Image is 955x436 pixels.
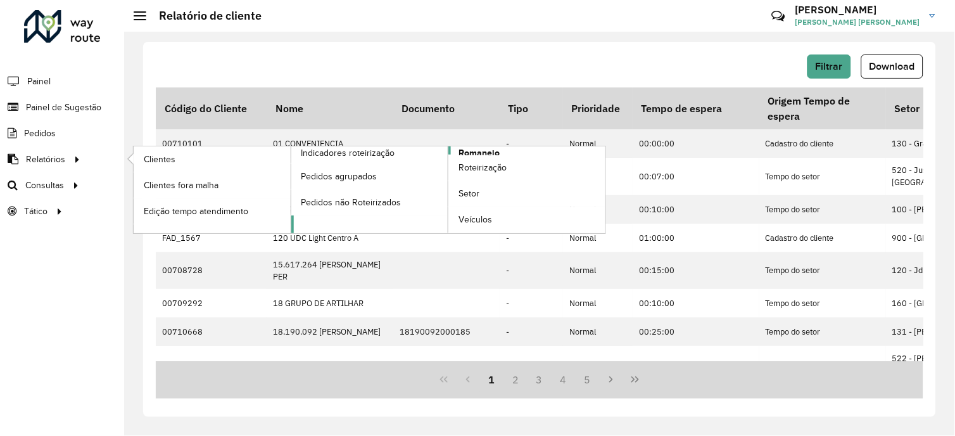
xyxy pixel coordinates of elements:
[267,129,393,158] td: 01 CONVENIENCIA
[576,368,600,392] button: 5
[301,146,395,160] span: Indicadores roteirização
[156,129,267,158] td: 00710101
[759,195,886,224] td: Tempo do setor
[765,3,792,30] a: Contato Rápido
[26,153,65,166] span: Relatórios
[500,289,563,317] td: -
[393,317,500,346] td: 18190092000185
[759,289,886,317] td: Tempo do setor
[156,346,267,420] td: 00710355
[759,224,886,252] td: Cadastro do cliente
[26,101,101,114] span: Painel de Sugestão
[24,127,56,140] span: Pedidos
[25,179,64,192] span: Consultas
[156,289,267,317] td: 00709292
[146,9,262,23] h2: Relatório de cliente
[448,155,605,181] a: Roteirização
[301,196,402,209] span: Pedidos não Roteirizados
[759,87,886,129] th: Origem Tempo de espera
[563,317,633,346] td: Normal
[459,146,500,160] span: Romaneio
[759,158,886,195] td: Tempo do setor
[861,54,923,79] button: Download
[795,4,920,16] h3: [PERSON_NAME]
[144,179,218,192] span: Clientes fora malha
[528,368,552,392] button: 3
[563,87,633,129] th: Prioridade
[156,317,267,346] td: 00710668
[267,289,393,317] td: 18 GRUPO DE ARTILHAR
[393,346,500,420] td: 21986391000135
[633,195,759,224] td: 00:10:00
[459,213,492,226] span: Veículos
[134,146,291,172] a: Clientes
[301,170,377,183] span: Pedidos agrupados
[291,189,448,215] a: Pedidos não Roteirizados
[27,75,51,88] span: Painel
[144,153,175,166] span: Clientes
[459,161,507,174] span: Roteirização
[623,368,647,392] button: Last Page
[807,54,851,79] button: Filtrar
[633,87,759,129] th: Tempo de espera
[267,346,393,420] td: 21.986.391 [PERSON_NAME]
[500,224,563,252] td: -
[633,158,759,195] td: 00:07:00
[448,181,605,207] a: Setor
[633,252,759,289] td: 00:15:00
[795,16,920,28] span: [PERSON_NAME] [PERSON_NAME]
[500,252,563,289] td: -
[156,224,267,252] td: FAD_1567
[599,368,623,392] button: Next Page
[291,163,448,189] a: Pedidos agrupados
[633,224,759,252] td: 01:00:00
[563,129,633,158] td: Normal
[503,368,528,392] button: 2
[500,317,563,346] td: -
[633,346,759,420] td: 00:10:00
[500,87,563,129] th: Tipo
[759,346,886,420] td: Tempo do setor
[134,146,448,233] a: Indicadores roteirização
[267,317,393,346] td: 18.190.092 [PERSON_NAME]
[267,224,393,252] td: 120 UDC Light Centro A
[633,317,759,346] td: 00:25:00
[563,252,633,289] td: Normal
[134,172,291,198] a: Clientes fora malha
[633,289,759,317] td: 00:10:00
[393,87,500,129] th: Documento
[552,368,576,392] button: 4
[563,289,633,317] td: Normal
[500,346,563,420] td: -
[759,252,886,289] td: Tempo do setor
[267,252,393,289] td: 15.617.264 [PERSON_NAME] PER
[134,198,291,224] a: Edição tempo atendimento
[563,346,633,420] td: Normal
[144,205,248,218] span: Edição tempo atendimento
[459,187,479,200] span: Setor
[759,317,886,346] td: Tempo do setor
[500,129,563,158] td: -
[759,129,886,158] td: Cadastro do cliente
[291,146,606,233] a: Romaneio
[24,205,47,218] span: Tático
[870,61,915,72] span: Download
[480,368,504,392] button: 1
[816,61,843,72] span: Filtrar
[156,252,267,289] td: 00708728
[633,129,759,158] td: 00:00:00
[267,87,393,129] th: Nome
[156,87,267,129] th: Código do Cliente
[563,224,633,252] td: Normal
[448,207,605,233] a: Veículos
